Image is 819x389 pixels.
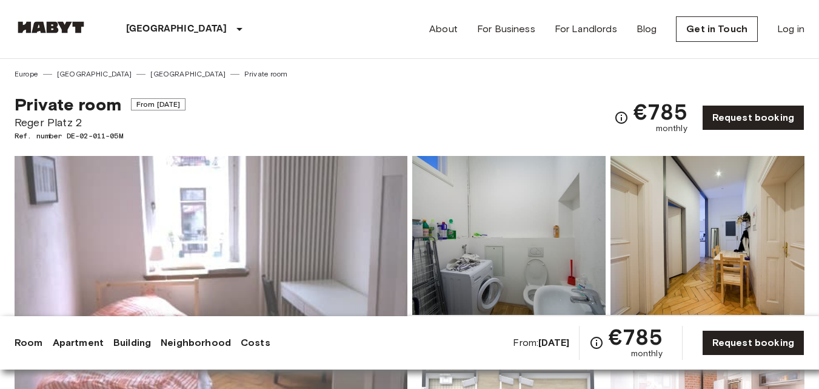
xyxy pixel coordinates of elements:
svg: Check cost overview for full price breakdown. Please note that discounts apply to new joiners onl... [614,110,629,125]
span: monthly [656,123,687,135]
a: Costs [241,336,270,350]
span: €785 [633,101,687,123]
p: [GEOGRAPHIC_DATA] [126,22,227,36]
span: Private room [15,94,121,115]
img: Habyt [15,21,87,33]
span: €785 [609,326,663,348]
a: Europe [15,69,38,79]
span: Ref. number DE-02-011-05M [15,130,186,141]
img: Picture of unit DE-02-011-05M [412,156,606,315]
img: Picture of unit DE-02-011-05M [610,156,804,315]
a: Building [113,336,151,350]
a: Log in [777,22,804,36]
a: For Business [477,22,535,36]
span: Reger Platz 2 [15,115,186,130]
a: Request booking [702,330,804,356]
svg: Check cost overview for full price breakdown. Please note that discounts apply to new joiners onl... [589,336,604,350]
a: About [429,22,458,36]
span: From [DATE] [131,98,186,110]
a: Room [15,336,43,350]
span: monthly [631,348,663,360]
b: [DATE] [538,337,569,348]
span: From: [513,336,569,350]
a: [GEOGRAPHIC_DATA] [150,69,226,79]
a: Get in Touch [676,16,758,42]
a: Neighborhood [161,336,231,350]
a: [GEOGRAPHIC_DATA] [57,69,132,79]
a: For Landlords [555,22,617,36]
a: Apartment [53,336,104,350]
a: Request booking [702,105,804,130]
a: Blog [637,22,657,36]
a: Private room [244,69,287,79]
